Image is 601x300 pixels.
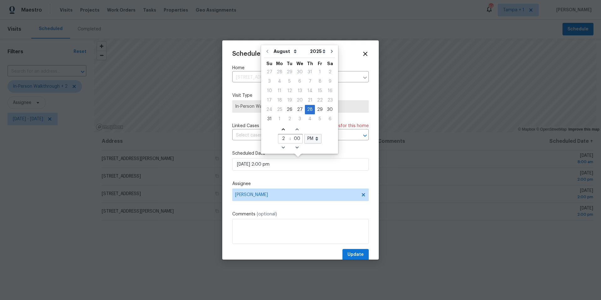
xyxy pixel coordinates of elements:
div: Sat Aug 16 2025 [325,86,335,96]
input: Enter in an address [232,73,359,82]
div: 12 [285,86,295,95]
input: hours (12hr clock) [278,135,289,143]
label: Assignee [232,181,369,187]
div: 14 [305,86,315,95]
div: Fri Aug 22 2025 [315,96,325,105]
div: 25 [275,105,285,114]
div: 29 [315,105,325,114]
div: Sun Jul 27 2025 [264,67,275,77]
div: 15 [315,86,325,95]
div: Thu Aug 07 2025 [305,77,315,86]
div: 9 [325,77,335,86]
div: 1 [275,115,285,123]
div: Sat Aug 30 2025 [325,105,335,114]
span: In-Person Walkthrough [235,103,366,110]
div: 4 [305,115,315,123]
div: 16 [325,86,335,95]
div: Wed Sep 03 2025 [295,114,305,124]
div: Tue Jul 29 2025 [285,67,295,77]
input: M/D/YYYY [232,158,369,171]
div: 31 [305,68,315,76]
div: Fri Aug 29 2025 [315,105,325,114]
div: 21 [305,96,315,105]
abbr: Wednesday [296,61,303,66]
div: Fri Aug 01 2025 [315,67,325,77]
div: Thu Aug 21 2025 [305,96,315,105]
select: Year [308,47,327,56]
div: Mon Aug 25 2025 [275,105,285,114]
div: Mon Sep 01 2025 [275,114,285,124]
label: Comments [232,211,369,217]
div: Sun Aug 03 2025 [264,77,275,86]
button: Open [361,131,369,140]
span: Linked Cases [232,123,259,129]
span: (optional) [257,212,277,216]
span: Close [362,50,369,57]
div: 13 [295,86,305,95]
div: Tue Aug 19 2025 [285,96,295,105]
span: Update [347,251,364,259]
span: Decrease hours (12hr clock) [278,143,289,152]
select: Month [272,47,308,56]
span: Increase hours (12hr clock) [278,125,289,134]
label: Visit Type [232,92,369,99]
abbr: Saturday [327,61,333,66]
div: Sat Aug 02 2025 [325,67,335,77]
div: Wed Aug 06 2025 [295,77,305,86]
div: Thu Aug 14 2025 [305,86,315,96]
span: Decrease minutes [292,143,302,152]
div: 7 [305,77,315,86]
button: Go to next month [327,45,336,58]
button: Go to previous month [263,45,272,58]
div: Tue Aug 26 2025 [285,105,295,114]
span: : [289,134,292,143]
label: Scheduled Date [232,150,369,157]
div: 28 [305,105,315,114]
div: Tue Aug 05 2025 [285,77,295,86]
div: 1 [315,68,325,76]
div: 5 [285,77,295,86]
div: Sun Aug 17 2025 [264,96,275,105]
input: Select cases [232,131,351,140]
abbr: Sunday [266,61,272,66]
div: 10 [264,86,275,95]
div: 6 [295,77,305,86]
div: Mon Aug 11 2025 [275,86,285,96]
div: 27 [264,68,275,76]
label: Home [232,65,369,71]
div: Wed Jul 30 2025 [295,67,305,77]
div: Wed Aug 20 2025 [295,96,305,105]
div: 18 [275,96,285,105]
div: 11 [275,86,285,95]
div: Wed Aug 13 2025 [295,86,305,96]
div: Fri Sep 05 2025 [315,114,325,124]
div: Sat Aug 09 2025 [325,77,335,86]
div: 28 [275,68,285,76]
div: 2 [285,115,295,123]
div: Wed Aug 27 2025 [295,105,305,114]
div: 6 [325,115,335,123]
div: Thu Aug 28 2025 [305,105,315,114]
div: 31 [264,115,275,123]
div: 3 [295,115,305,123]
div: Sun Aug 24 2025 [264,105,275,114]
div: Sat Sep 06 2025 [325,114,335,124]
div: 20 [295,96,305,105]
div: 2 [325,68,335,76]
div: 8 [315,77,325,86]
div: 29 [285,68,295,76]
div: 22 [315,96,325,105]
div: 30 [295,68,305,76]
span: Increase minutes [292,125,302,134]
span: [PERSON_NAME] [235,192,358,197]
div: 26 [285,105,295,114]
div: 23 [325,96,335,105]
div: Sun Aug 31 2025 [264,114,275,124]
div: 4 [275,77,285,86]
input: minutes [292,135,302,143]
div: Sun Aug 10 2025 [264,86,275,96]
div: 27 [295,105,305,114]
div: Sat Aug 23 2025 [325,96,335,105]
abbr: Thursday [307,61,313,66]
abbr: Friday [318,61,322,66]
